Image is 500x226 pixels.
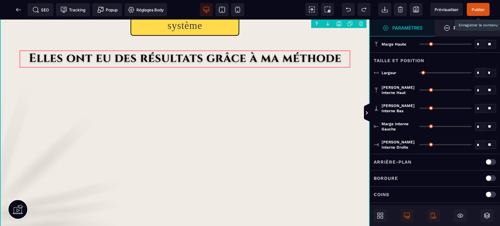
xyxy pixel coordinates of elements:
span: [PERSON_NAME] interne bas [382,103,416,113]
span: Voir mobile [231,3,244,16]
p: Coins [374,191,389,198]
span: Créer une alerte modale [92,3,122,16]
span: Ouvrir les blocs [374,209,387,222]
span: Favicon [125,3,167,16]
span: Masquer le bloc [454,209,467,222]
span: Popup [97,7,118,13]
span: Ouvrir le gestionnaire de styles [435,20,500,36]
span: Afficher le desktop [400,209,413,222]
span: Tracking [61,7,85,13]
span: Aperçu [430,3,463,16]
p: Bordure [374,174,398,182]
span: [PERSON_NAME] interne droite [382,140,416,150]
span: [PERSON_NAME] interne haut [382,85,416,95]
span: Retour [12,3,25,16]
span: Réglages Body [128,7,164,13]
span: Afficher le mobile [427,209,440,222]
strong: Personnaliser [453,25,491,30]
p: Arrière-plan [374,158,411,166]
span: Rétablir [357,3,370,16]
span: Métadata SEO [28,3,53,16]
span: Enregistrer [410,3,423,16]
span: Largeur [382,70,396,75]
span: Code de suivi [56,3,90,16]
span: Capture d'écran [321,3,334,16]
span: Défaire [342,3,355,16]
span: Marge interne gauche [382,121,416,132]
span: Ouvrir le gestionnaire de styles [370,20,435,36]
span: Voir bureau [200,3,213,16]
span: Voir les composants [305,3,318,16]
span: Marge haute [382,42,406,47]
span: Publier [472,7,485,12]
span: Enregistrer le contenu [467,3,490,16]
span: Nettoyage [394,3,407,16]
span: Prévisualiser [435,7,459,12]
div: Taille et position [370,52,500,64]
span: SEO [33,7,49,13]
span: Ouvrir les calques [480,209,493,222]
img: 050c78362420549a7d8620a68c94c432_Ils_ont_eu_des_r%C3%A9sultats_gr%C3%A2ce_%C3%A0_ma_m%C3%A9thode.png [20,31,350,48]
strong: Paramètres [392,25,423,30]
span: Voir tablette [215,3,229,16]
span: Importer [378,3,391,16]
span: Afficher les vues [370,103,376,123]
